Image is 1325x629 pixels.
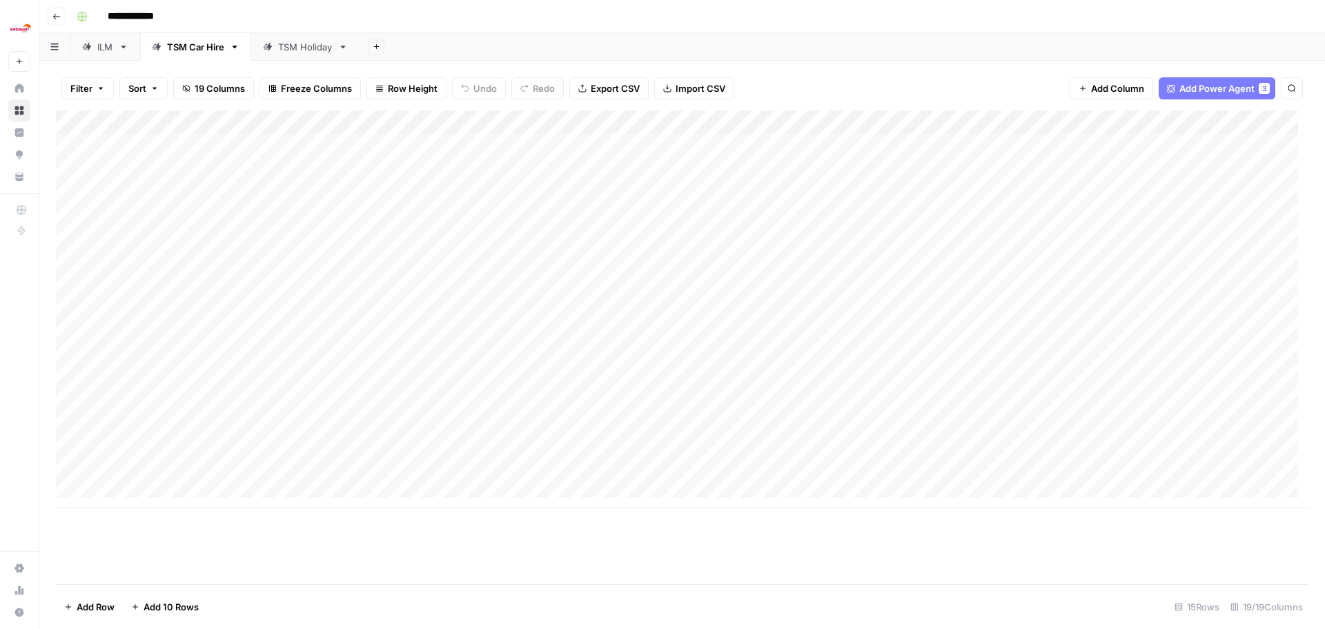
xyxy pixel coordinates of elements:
[1225,596,1308,618] div: 19/19 Columns
[1159,77,1275,99] button: Add Power Agent3
[473,81,497,95] span: Undo
[8,122,30,144] a: Insights
[8,99,30,122] a: Browse
[1262,83,1266,94] span: 3
[119,77,168,99] button: Sort
[591,81,640,95] span: Export CSV
[654,77,734,99] button: Import CSV
[1091,81,1144,95] span: Add Column
[123,596,207,618] button: Add 10 Rows
[173,77,254,99] button: 19 Columns
[251,33,360,61] a: TSM Holiday
[144,600,199,614] span: Add 10 Rows
[8,144,30,166] a: Opportunities
[1179,81,1255,95] span: Add Power Agent
[167,40,224,54] div: TSM Car Hire
[388,81,438,95] span: Row Height
[8,579,30,601] a: Usage
[1169,596,1225,618] div: 15 Rows
[56,596,123,618] button: Add Row
[97,40,113,54] div: ILM
[1070,77,1153,99] button: Add Column
[195,81,245,95] span: 19 Columns
[676,81,725,95] span: Import CSV
[8,601,30,623] button: Help + Support
[259,77,361,99] button: Freeze Columns
[511,77,564,99] button: Redo
[8,11,30,46] button: Workspace: Ice Travel Group
[8,77,30,99] a: Home
[70,81,92,95] span: Filter
[8,166,30,188] a: Your Data
[77,600,115,614] span: Add Row
[61,77,114,99] button: Filter
[533,81,555,95] span: Redo
[140,33,251,61] a: TSM Car Hire
[278,40,333,54] div: TSM Holiday
[70,33,140,61] a: ILM
[281,81,352,95] span: Freeze Columns
[366,77,446,99] button: Row Height
[1259,83,1270,94] div: 3
[569,77,649,99] button: Export CSV
[128,81,146,95] span: Sort
[8,557,30,579] a: Settings
[8,16,33,41] img: Ice Travel Group Logo
[452,77,506,99] button: Undo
